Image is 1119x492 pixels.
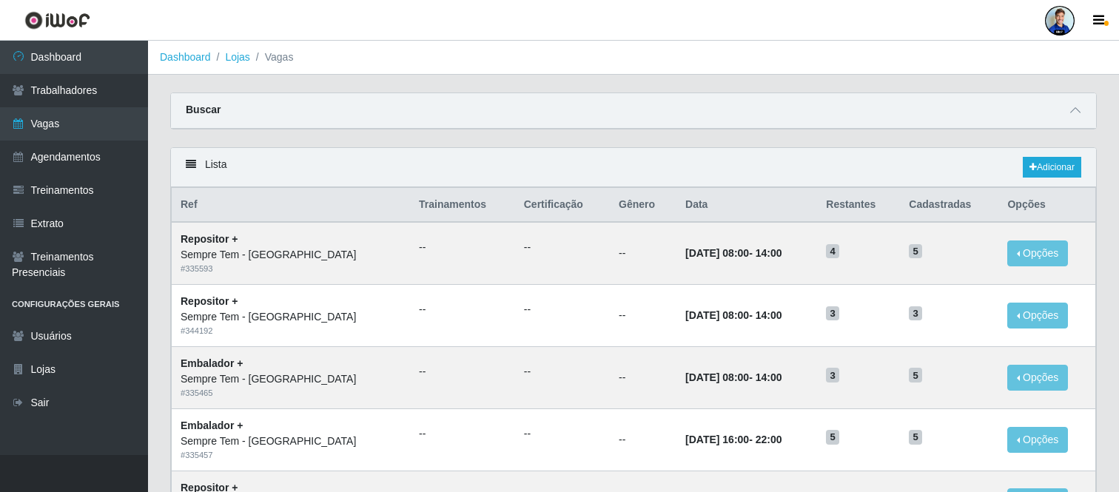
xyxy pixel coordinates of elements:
[909,368,922,383] span: 5
[610,222,676,284] td: --
[181,233,238,245] strong: Repositor +
[181,371,401,387] div: Sempre Tem - [GEOGRAPHIC_DATA]
[419,364,506,380] ul: --
[171,148,1096,187] div: Lista
[181,449,401,462] div: # 335457
[1007,365,1068,391] button: Opções
[181,357,243,369] strong: Embalador +
[610,346,676,408] td: --
[181,387,401,400] div: # 335465
[685,371,749,383] time: [DATE] 08:00
[515,188,610,223] th: Certificação
[419,240,506,255] ul: --
[685,309,782,321] strong: -
[1007,303,1068,328] button: Opções
[676,188,817,223] th: Data
[419,426,506,442] ul: --
[685,371,782,383] strong: -
[756,371,782,383] time: 14:00
[148,41,1119,75] nav: breadcrumb
[826,306,839,321] span: 3
[419,302,506,317] ul: --
[900,188,998,223] th: Cadastradas
[756,434,782,445] time: 22:00
[225,51,249,63] a: Lojas
[685,247,782,259] strong: -
[1007,240,1068,266] button: Opções
[610,408,676,471] td: --
[524,364,601,380] ul: --
[181,263,401,275] div: # 335593
[685,309,749,321] time: [DATE] 08:00
[998,188,1095,223] th: Opções
[817,188,900,223] th: Restantes
[160,51,211,63] a: Dashboard
[410,188,515,223] th: Trainamentos
[909,244,922,259] span: 5
[909,430,922,445] span: 5
[826,244,839,259] span: 4
[826,368,839,383] span: 3
[1007,427,1068,453] button: Opções
[172,188,411,223] th: Ref
[186,104,221,115] strong: Buscar
[685,434,782,445] strong: -
[181,419,243,431] strong: Embalador +
[685,247,749,259] time: [DATE] 08:00
[181,247,401,263] div: Sempre Tem - [GEOGRAPHIC_DATA]
[1023,157,1081,178] a: Adicionar
[250,50,294,65] li: Vagas
[524,302,601,317] ul: --
[181,295,238,307] strong: Repositor +
[756,309,782,321] time: 14:00
[685,434,749,445] time: [DATE] 16:00
[909,306,922,321] span: 3
[610,188,676,223] th: Gênero
[524,426,601,442] ul: --
[610,285,676,347] td: --
[524,240,601,255] ul: --
[24,11,90,30] img: CoreUI Logo
[181,309,401,325] div: Sempre Tem - [GEOGRAPHIC_DATA]
[181,325,401,337] div: # 344192
[756,247,782,259] time: 14:00
[181,434,401,449] div: Sempre Tem - [GEOGRAPHIC_DATA]
[826,430,839,445] span: 5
